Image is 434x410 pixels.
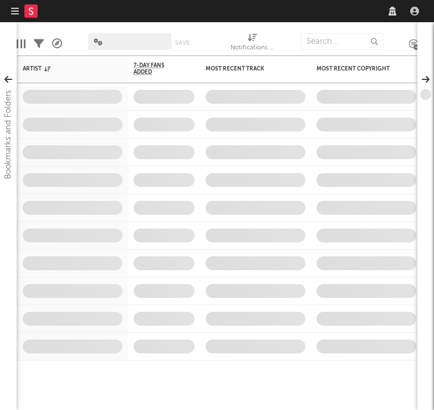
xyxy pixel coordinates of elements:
[52,28,62,60] div: A&R Pipeline
[2,90,15,179] div: Bookmarks and Folders
[134,62,178,75] span: 7-Day Fans Added
[300,33,384,50] input: Search...
[231,42,275,55] div: Notifications (Artist)
[175,40,190,46] button: Save
[17,28,25,60] div: Edit Columns
[23,65,106,72] div: Artist
[206,65,289,72] div: Most Recent Track
[231,28,275,60] div: Notifications (Artist)
[34,28,44,60] div: Filters
[316,65,400,72] div: Most Recent Copyright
